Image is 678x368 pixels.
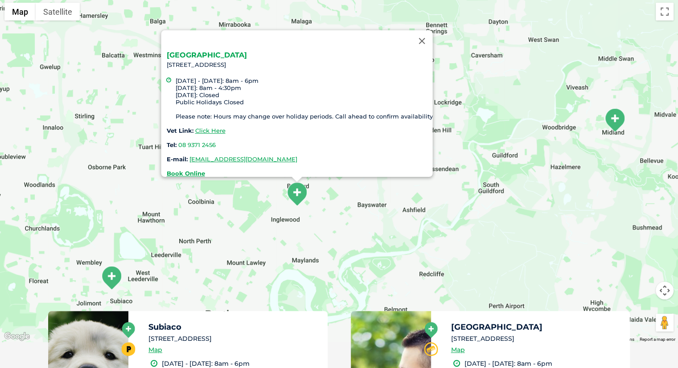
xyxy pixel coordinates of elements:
button: Map camera controls [656,282,674,299]
div: Subiaco [100,266,123,290]
a: [EMAIL_ADDRESS][DOMAIN_NAME] [189,155,297,163]
button: Drag Pegman onto the map to open Street View [656,314,674,331]
li: [DATE] - [DATE]: 8am - 6pm [DATE]: 8am - 4:30pm [DATE]: Closed Public Holidays Closed Please note... [175,77,432,120]
a: Map [148,345,162,355]
div: Bedford [286,182,308,206]
strong: Tel: [166,141,176,148]
button: Show satellite imagery [36,3,80,20]
div: Midland [604,108,626,132]
a: Click Here [195,127,225,134]
li: [STREET_ADDRESS] [451,334,622,343]
h5: [GEOGRAPHIC_DATA] [451,323,622,331]
li: [STREET_ADDRESS] [148,334,320,343]
a: Book Online [166,170,205,177]
div: [STREET_ADDRESS] [166,52,432,177]
h5: Subiaco [148,323,320,331]
img: Google [2,331,32,342]
button: Toggle fullscreen view [656,3,674,20]
a: Open this area in Google Maps (opens a new window) [2,331,32,342]
a: Map [451,345,465,355]
strong: E-mail: [166,155,187,163]
strong: Vet Link: [166,127,193,134]
a: [GEOGRAPHIC_DATA] [166,51,247,59]
button: Show street map [4,3,36,20]
button: Close [411,30,432,52]
a: Report a map error [640,337,675,342]
a: 08 9371 2456 [178,141,215,148]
